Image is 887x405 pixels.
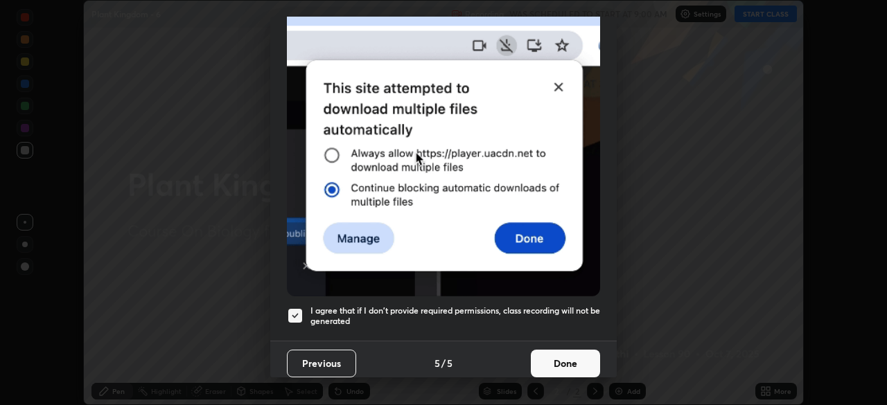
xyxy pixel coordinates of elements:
h5: I agree that if I don't provide required permissions, class recording will not be generated [310,305,600,327]
button: Previous [287,350,356,377]
h4: 5 [434,356,440,370]
button: Done [531,350,600,377]
h4: 5 [447,356,453,370]
h4: / [441,356,446,370]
